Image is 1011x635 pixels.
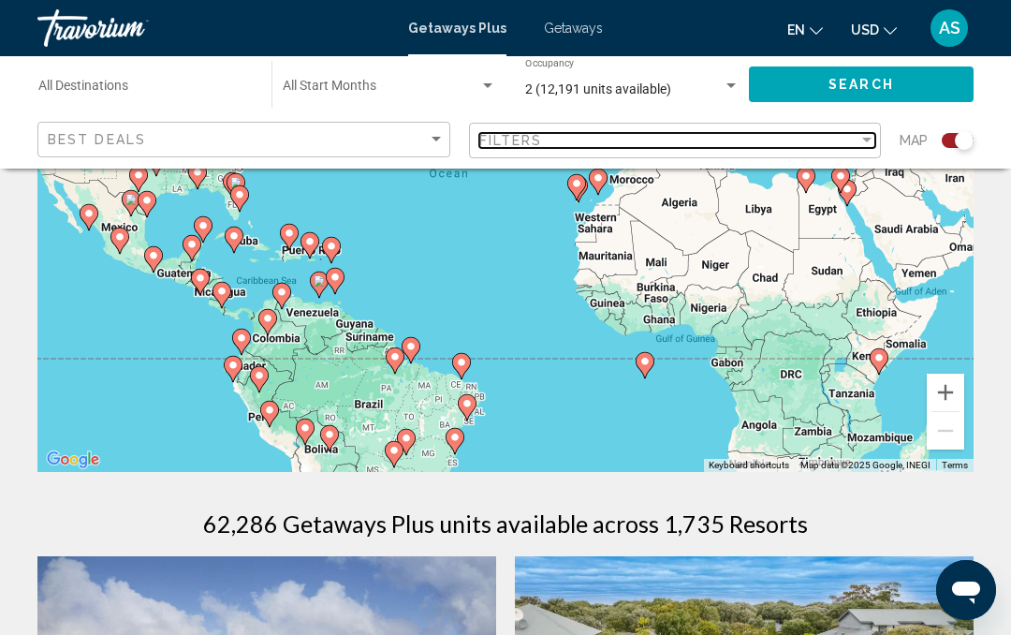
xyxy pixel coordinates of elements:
span: USD [851,22,879,37]
button: Keyboard shortcuts [709,459,789,472]
a: Travorium [37,9,389,47]
span: Map [900,127,928,154]
iframe: Button to launch messaging window [936,560,996,620]
button: Zoom out [927,412,964,450]
a: Getaways [544,21,603,36]
img: Google [42,448,104,472]
button: Search [749,66,974,101]
button: Change language [787,16,823,43]
span: Map data ©2025 Google, INEGI [800,460,930,470]
span: 2 (12,191 units available) [525,81,671,96]
mat-select: Sort by [48,132,445,148]
span: Search [828,78,894,93]
button: Zoom in [927,374,964,411]
button: Filter [469,122,882,160]
span: en [787,22,805,37]
span: Best Deals [48,132,146,147]
a: Open this area in Google Maps (opens a new window) [42,448,104,472]
span: Filters [479,133,543,148]
button: Change currency [851,16,897,43]
a: Terms [942,460,968,470]
span: AS [939,19,960,37]
a: Getaways Plus [408,21,506,36]
button: User Menu [925,8,974,48]
h1: 62,286 Getaways Plus units available across 1,735 Resorts [203,509,808,538]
